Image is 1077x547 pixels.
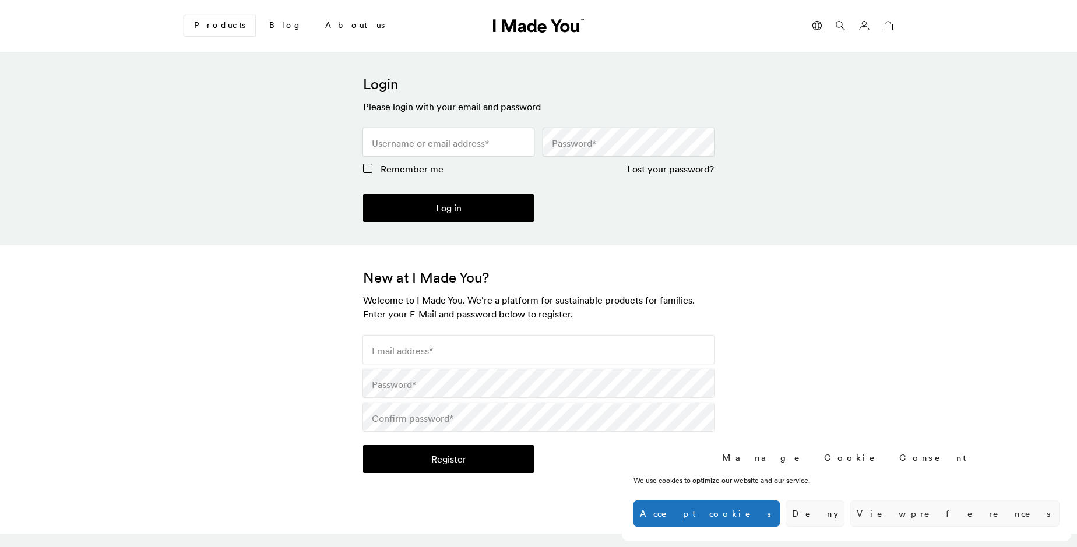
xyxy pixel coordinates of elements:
div: Manage Cookie Consent [722,451,972,464]
label: Confirm password [372,411,453,425]
button: Accept cookies [633,500,780,527]
button: Register [363,445,534,473]
a: Products [184,15,255,36]
button: Log in [363,194,534,222]
button: View preferences [850,500,1060,527]
a: About us [316,16,394,36]
a: Blog [260,16,311,36]
label: Email address [372,344,433,358]
h3: Welcome to I Made You. We're a platform for sustainable products for families. Enter your E-Mail ... [363,293,714,321]
span: Remember me [381,163,444,175]
div: We use cookies to optimize our website and our service. [633,475,886,486]
input: Remember me [363,164,372,173]
h2: Login [363,75,714,94]
a: Lost your password? [627,163,714,175]
label: Password [552,136,596,150]
button: Deny [786,500,844,527]
h2: New at I Made You? [363,269,714,287]
label: Username or email address [372,136,489,150]
h3: Please login with your email and password [363,100,714,114]
label: Password [372,377,416,391]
